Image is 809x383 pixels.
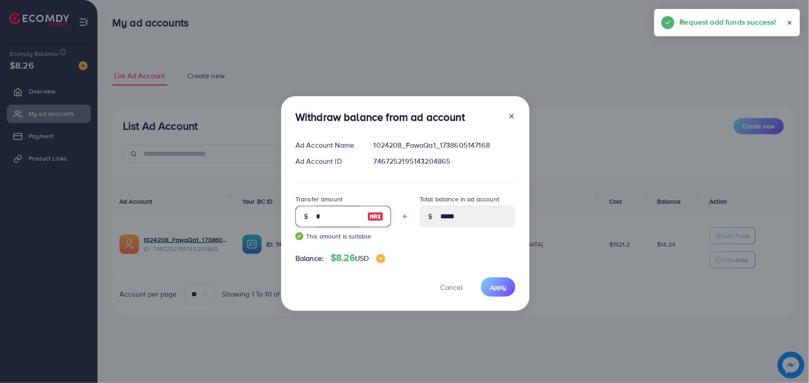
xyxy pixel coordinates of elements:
h4: $8.26 [331,252,385,264]
button: Apply [481,277,515,297]
img: guide [295,232,303,240]
div: 7467252195143204865 [367,156,522,166]
span: Apply [490,283,506,292]
h5: Request add funds success! [680,16,776,28]
img: image [367,211,383,222]
div: Ad Account Name [288,140,367,150]
img: image [376,254,385,263]
div: Ad Account ID [288,156,367,166]
span: Balance: [295,253,324,264]
div: 1024208_FawaQa1_1738605147168 [367,140,522,150]
label: Total balance in ad account [420,195,499,204]
small: This amount is suitable [295,232,391,241]
h3: Withdraw balance from ad account [295,111,465,123]
label: Transfer amount [295,195,342,204]
span: Cancel [440,282,463,292]
span: USD [355,253,369,263]
button: Cancel [429,277,474,297]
